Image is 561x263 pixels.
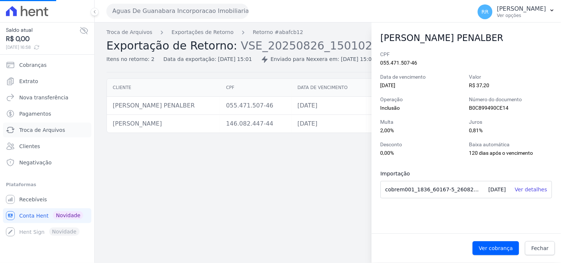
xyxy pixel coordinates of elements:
span: RR [481,9,489,14]
span: 0,00% [381,150,394,156]
th: Data de vencimento [292,79,367,97]
label: Número do documento [469,96,552,103]
label: Data de vencimento [381,73,463,81]
span: Cobranças [19,61,47,69]
label: Operação [381,96,463,103]
p: Ver opções [497,13,546,18]
span: Troca de Arquivos [19,126,65,134]
span: Fechar [531,245,549,252]
span: [DATE] 16:58 [6,44,80,51]
span: 0,81% [469,127,483,133]
td: [PERSON_NAME] [107,115,220,133]
a: Retorno #abafcb12 [253,28,303,36]
span: Ver cobrança [479,245,513,252]
a: Nova transferência [3,90,91,105]
p: [PERSON_NAME] [497,5,546,13]
span: VSE_20250826_150102.ret [241,38,391,52]
button: RR [PERSON_NAME] Ver opções [472,1,561,22]
td: R$ 37,20 [366,97,418,115]
a: Exportações de Retorno [172,28,234,36]
label: CPF [381,51,552,58]
span: Negativação [19,159,52,166]
span: 2,00% [381,127,394,133]
td: 055.471.507-46 [220,97,291,115]
a: Negativação [3,155,91,170]
span: R$ 37,20 [469,82,490,88]
label: Multa [381,118,463,126]
div: Enviado para Nexxera em: [DATE] 15:01 [261,55,375,63]
h3: Importação [381,169,466,178]
span: Extrato [19,78,38,85]
a: Ver detalhes [515,187,547,192]
nav: Sidebar [6,58,88,239]
span: Pagamentos [19,110,51,117]
span: Novidade [53,211,83,219]
span: R$ 0,00 [6,34,80,44]
div: Itens no retorno: 2 [107,55,155,63]
label: Desconto [381,141,463,148]
th: CPF [220,79,291,97]
div: [DATE] [484,181,510,198]
h2: [PERSON_NAME] PENALBER [381,31,552,45]
label: Juros [469,118,552,126]
a: Recebíveis [3,192,91,207]
a: Cobranças [3,58,91,72]
a: Troca de Arquivos [3,123,91,137]
td: [PERSON_NAME] PENALBER [107,97,220,115]
label: Valor [469,73,552,81]
span: [DATE] [381,82,396,88]
th: Valor [366,79,418,97]
a: Pagamentos [3,106,91,121]
span: B0C899490CE14 [469,105,509,111]
span: Clientes [19,143,40,150]
a: Troca de Arquivos [107,28,152,36]
span: Exportação de Retorno: [107,39,237,52]
span: 120 dias após o vencimento [469,150,533,156]
span: Recebíveis [19,196,47,203]
th: Cliente [107,79,220,97]
td: 146.082.447-44 [220,115,291,133]
nav: Breadcrumb [107,28,484,36]
td: [DATE] [292,97,367,115]
span: Conta Hent [19,212,48,219]
div: Plataformas [6,180,88,189]
div: cobrem001_1836_60167-5_260825_005.txt [381,181,484,198]
span: Nova transferência [19,94,68,101]
div: Data da exportação: [DATE] 15:01 [163,55,252,63]
td: [DATE] [292,115,367,133]
a: Extrato [3,74,91,89]
span: 055.471.507-46 [381,60,418,66]
span: Inclusão [381,105,400,111]
span: Saldo atual [6,26,80,34]
button: Aguas De Guanabara Incorporacao Imobiliaria SPE LTDA [107,4,249,18]
td: R$ 129,70 [366,115,418,133]
a: Conta Hent Novidade [3,208,91,223]
label: Baixa automática [469,141,552,148]
a: Clientes [3,139,91,154]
